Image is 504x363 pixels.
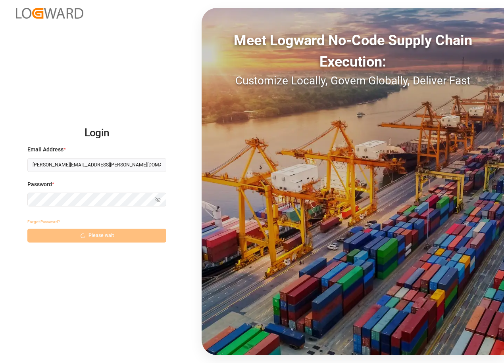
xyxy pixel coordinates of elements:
[202,30,504,73] div: Meet Logward No-Code Supply Chain Execution:
[27,180,52,189] span: Password
[27,120,166,146] h2: Login
[202,73,504,89] div: Customize Locally, Govern Globally, Deliver Fast
[27,158,166,172] input: Enter your email
[27,145,63,154] span: Email Address
[16,8,83,19] img: Logward_new_orange.png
